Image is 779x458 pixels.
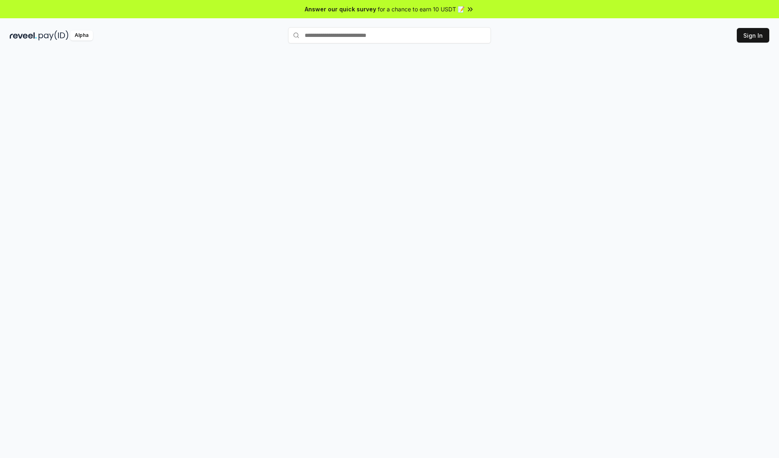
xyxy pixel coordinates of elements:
span: Answer our quick survey [305,5,376,13]
img: reveel_dark [10,30,37,41]
div: Alpha [70,30,93,41]
img: pay_id [39,30,69,41]
span: for a chance to earn 10 USDT 📝 [378,5,465,13]
button: Sign In [737,28,769,43]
